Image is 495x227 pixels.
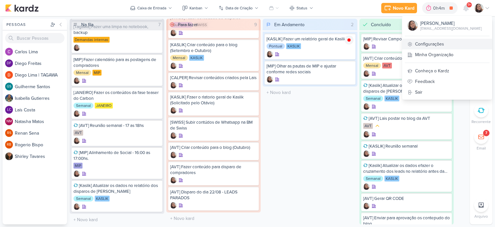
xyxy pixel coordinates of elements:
a: Configurações [402,39,492,49]
img: Sharlene Khoury [363,70,370,77]
div: Semanal [363,96,383,101]
div: Criador(a): Sharlene Khoury [363,203,370,209]
p: Recorrente [471,119,491,125]
div: Criador(a): Sharlene Khoury [170,202,177,209]
p: RB [7,143,11,147]
div: Criador(a): Sharlene Khoury [363,183,370,190]
div: Criador(a): Sharlene Khoury [73,138,80,144]
div: Laís Costa [5,106,13,114]
div: [KASLIK] Fzaer o rlatorio geral de Kaslik (Solicitado pelo Otávio) [170,94,257,106]
div: S h i r l e y T a v a r e s [15,153,67,160]
img: Sharlene Khoury [170,63,177,69]
img: Carlos Lima [5,48,13,56]
button: Novo Kard [381,3,417,13]
div: [MIP] Alinhamento de Social - 16:00 as 17:00hs. [73,150,160,161]
img: kardz.app [5,4,39,12]
p: GS [7,85,11,88]
div: [AVT] Lais postar no blog da AVT [363,116,450,121]
img: Sharlene Khoury [73,110,80,117]
div: [SWISS] Subir contúdos de Whatsapp na BM de Swiss [170,119,257,131]
p: Arquivo [474,213,488,219]
div: [Kaslik] Atualizar os dados efazer o cruzamento dos leads no relatório antes da reunião [363,163,450,174]
div: [AVT] Criar conteúdo para o blog (Outubro) [170,145,257,150]
div: [KASLIK] Reunião semanal [363,143,450,149]
div: R e n a n S e n a [15,130,67,137]
div: [PERSON_NAME] [420,20,482,27]
img: Sharlene Khoury [170,202,177,209]
div: [Kaslik] Atualizar os dados no relatório dos disparos de Kaslik [363,83,450,94]
div: KASLIK [95,196,110,201]
div: KASLIK [384,176,399,181]
img: tracking [345,36,354,45]
div: N a t a s h a M a t o s [15,118,67,125]
p: LC [7,108,11,112]
div: Conheça o Kardz [402,66,492,76]
div: AVT [363,123,373,129]
img: Sharlene Khoury [474,4,483,13]
div: R o g e r i o B i s p o [15,141,67,148]
div: Renan Sena [5,129,13,137]
div: Diego Freitas [5,59,13,67]
div: [EMAIL_ADDRESS][DOMAIN_NAME] [420,26,482,31]
div: 9 [252,21,259,28]
img: Sharlene Khoury [170,132,177,139]
div: Criador(a): Sharlene Khoury [363,103,370,110]
span: 9+ [468,2,471,7]
img: Sharlene Khoury [170,30,177,36]
div: MIP [73,163,82,169]
div: 7 [485,130,487,136]
div: Rogerio Bispo [5,141,13,149]
div: Criador(a): Sharlene Khoury [170,152,177,158]
div: [MIP] Fazer calendário para as postagens de compradores [73,57,160,68]
div: Criador(a): Sharlene Khoury [73,203,80,210]
div: Novo Kard [393,5,414,12]
div: 2 [348,21,356,28]
div: [Kaslik] Atualizar os dados no relatório dos disparos de Kaslik [73,183,160,194]
div: 0h4m [433,5,447,12]
img: Sharlene Khoury [267,51,273,57]
div: D i e g o L i m a | T A G A W A [15,72,67,78]
img: Sharlene Khoury [407,20,418,31]
img: Sharlene Khoury [73,170,80,177]
div: Semanal [363,176,383,181]
div: [AVT] Fazer conteúdo para disparo de compradores [170,164,257,176]
input: + Novo kard [168,214,260,223]
img: Shirley Tavares [5,152,13,160]
img: Diego Lima | TAGAWA [5,71,13,79]
div: D i e g o F r e i t a s [15,60,67,67]
div: L a í s C o s t a [15,107,67,113]
img: Sharlene Khoury [170,177,177,183]
div: [AVT] Disparo do dia 22/08 - LEADS PARADOS [170,189,257,201]
img: Sharlene Khoury [363,150,370,157]
div: Criador(a): Sharlene Khoury [73,170,80,177]
img: Sharlene Khoury [73,45,80,51]
div: Criador(a): Sharlene Khoury [267,51,273,57]
input: + Novo kard [71,215,163,224]
div: Criador(a): Sharlene Khoury [170,107,177,114]
img: Sharlene Khoury [73,138,80,144]
div: [MIP] Olhar as pautas de MIP e ajustar conforme redes sociais [267,63,354,75]
div: Criador(a): Sharlene Khoury [363,150,370,157]
div: Prioridade Média [374,123,381,129]
div: Natasha Matos [5,118,13,125]
div: [AVT] Reunião semanal - 17 as 18hs [73,123,160,129]
div: Criador(a): Sharlene Khoury [170,82,177,88]
p: Email [477,145,486,151]
div: Criador(a): Sharlene Khoury [170,177,177,183]
div: Criador(a): Sharlene Khoury [73,45,80,51]
div: [CALPER] Revisar conteúdos criados pela Lais [170,75,257,81]
div: JANEIRO [95,103,113,108]
p: NM [6,120,12,123]
div: [AVT] Enviar para aprovação os contepudo do blog [363,215,450,227]
div: [AVT] Gerar QR CODE [363,196,450,201]
img: Sharlene Khoury [363,103,370,110]
img: Sharlene Khoury [170,152,177,158]
input: + Novo kard [264,88,356,97]
div: [MIP] Revisar Campo das Aroeiras (Lais fez) [363,36,450,42]
div: Mensal [73,70,91,76]
img: Sharlene Khoury [73,77,80,84]
img: Sharlene Khoury [363,131,370,138]
img: Sharlene Khoury [363,43,370,50]
div: [KASLIK] Criar conteúdo para o blog (Setembro e Outubro) [170,42,257,54]
div: AVT [73,130,83,136]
